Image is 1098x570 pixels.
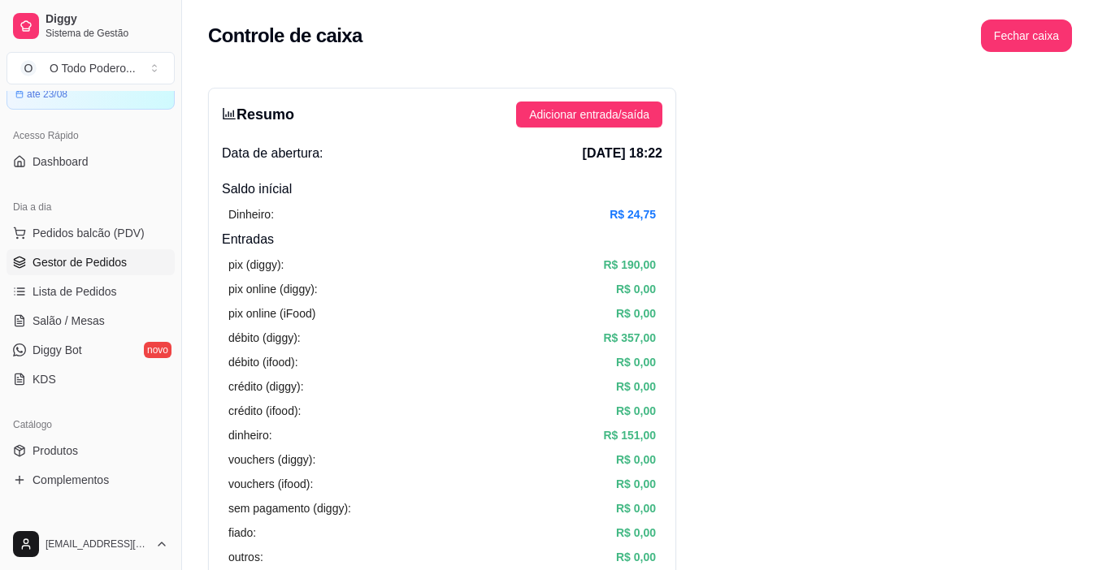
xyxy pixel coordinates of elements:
article: R$ 0,00 [616,451,656,469]
article: pix (diggy): [228,256,284,274]
span: bar-chart [222,106,237,121]
article: R$ 24,75 [610,205,656,223]
article: R$ 151,00 [603,426,656,444]
article: R$ 0,00 [616,353,656,371]
article: R$ 0,00 [616,475,656,493]
article: crédito (ifood): [228,402,301,420]
article: R$ 0,00 [616,378,656,395]
a: Salão / Mesas [7,308,175,334]
article: pix online (iFood) [228,304,315,322]
div: Dia a dia [7,194,175,220]
article: Dinheiro: [228,205,274,223]
article: outros: [228,548,263,566]
article: dinheiro: [228,426,272,444]
span: Diggy Bot [33,342,82,358]
a: Dashboard [7,149,175,175]
article: R$ 357,00 [603,329,656,347]
article: fiado: [228,524,256,542]
article: R$ 0,00 [616,280,656,298]
a: Lista de Pedidos [7,279,175,304]
span: Salão / Mesas [33,313,105,329]
article: débito (ifood): [228,353,298,371]
article: R$ 0,00 [616,548,656,566]
span: Dashboard [33,153,89,170]
article: R$ 0,00 [616,524,656,542]
article: crédito (diggy): [228,378,304,395]
h4: Entradas [222,230,662,249]
h3: Resumo [222,103,294,126]
span: KDS [33,371,56,387]
button: Select a team [7,52,175,84]
article: R$ 0,00 [616,499,656,517]
span: Pedidos balcão (PDV) [33,225,145,241]
span: [DATE] 18:22 [583,144,662,163]
a: KDS [7,366,175,392]
article: R$ 190,00 [603,256,656,274]
button: [EMAIL_ADDRESS][DOMAIN_NAME] [7,525,175,564]
span: Sistema de Gestão [46,27,168,40]
a: Gestor de Pedidos [7,249,175,275]
article: R$ 0,00 [616,304,656,322]
div: Acesso Rápido [7,123,175,149]
a: DiggySistema de Gestão [7,6,175,45]
a: Diggy Botnovo [7,337,175,363]
button: Pedidos balcão (PDV) [7,220,175,246]
span: Lista de Pedidos [33,283,117,300]
span: Complementos [33,472,109,488]
button: Fechar caixa [981,19,1072,52]
article: até 23/08 [27,88,67,101]
span: Produtos [33,443,78,459]
article: sem pagamento (diggy): [228,499,351,517]
span: Adicionar entrada/saída [529,106,649,123]
article: R$ 0,00 [616,402,656,420]
span: [EMAIL_ADDRESS][DOMAIN_NAME] [46,538,149,551]
article: pix online (diggy): [228,280,318,298]
a: Produtos [7,438,175,464]
div: Catálogo [7,412,175,438]
article: vouchers (diggy): [228,451,315,469]
article: débito (diggy): [228,329,301,347]
span: O [20,60,37,76]
span: Diggy [46,12,168,27]
h2: Controle de caixa [208,23,362,49]
a: Complementos [7,467,175,493]
span: Data de abertura: [222,144,323,163]
div: O Todo Podero ... [50,60,136,76]
button: Adicionar entrada/saída [516,101,662,127]
h4: Saldo inícial [222,179,662,199]
article: vouchers (ifood): [228,475,313,493]
span: Gestor de Pedidos [33,254,127,270]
